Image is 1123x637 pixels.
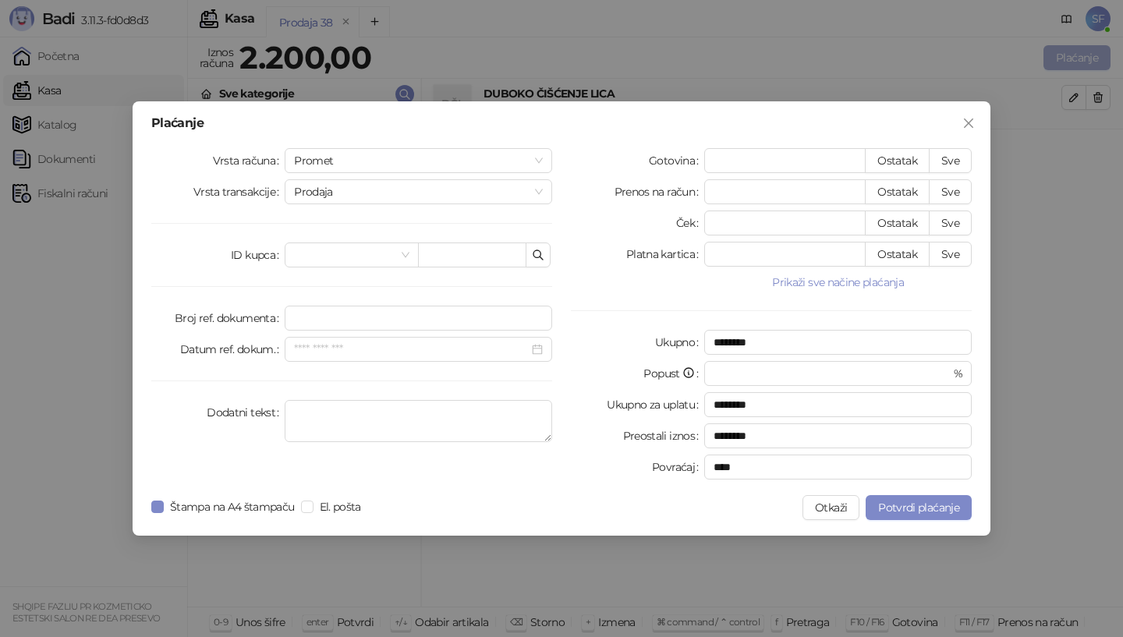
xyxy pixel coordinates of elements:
[652,455,704,480] label: Povraćaj
[929,211,972,235] button: Sve
[649,148,704,173] label: Gotovina
[294,341,529,358] input: Datum ref. dokum.
[294,149,543,172] span: Promet
[285,400,552,442] textarea: Dodatni tekst
[180,337,285,362] label: Datum ref. dokum.
[865,242,930,267] button: Ostatak
[207,400,285,425] label: Dodatni tekst
[294,180,543,203] span: Prodaja
[193,179,285,204] label: Vrsta transakcije
[626,242,704,267] label: Platna kartica
[802,495,859,520] button: Otkaži
[231,242,285,267] label: ID kupca
[956,111,981,136] button: Close
[878,501,959,515] span: Potvrdi plaćanje
[962,117,975,129] span: close
[285,306,552,331] input: Broj ref. dokumenta
[615,179,705,204] label: Prenos na račun
[623,423,705,448] label: Preostali iznos
[607,392,704,417] label: Ukupno za uplatu
[929,179,972,204] button: Sve
[643,361,704,386] label: Popust
[704,273,972,292] button: Prikaži sve načine plaćanja
[865,211,930,235] button: Ostatak
[929,242,972,267] button: Sve
[164,498,301,515] span: Štampa na A4 štampaču
[956,117,981,129] span: Zatvori
[655,330,705,355] label: Ukupno
[175,306,285,331] label: Broj ref. dokumenta
[929,148,972,173] button: Sve
[676,211,704,235] label: Ček
[865,179,930,204] button: Ostatak
[314,498,367,515] span: El. pošta
[865,148,930,173] button: Ostatak
[213,148,285,173] label: Vrsta računa
[866,495,972,520] button: Potvrdi plaćanje
[151,117,972,129] div: Plaćanje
